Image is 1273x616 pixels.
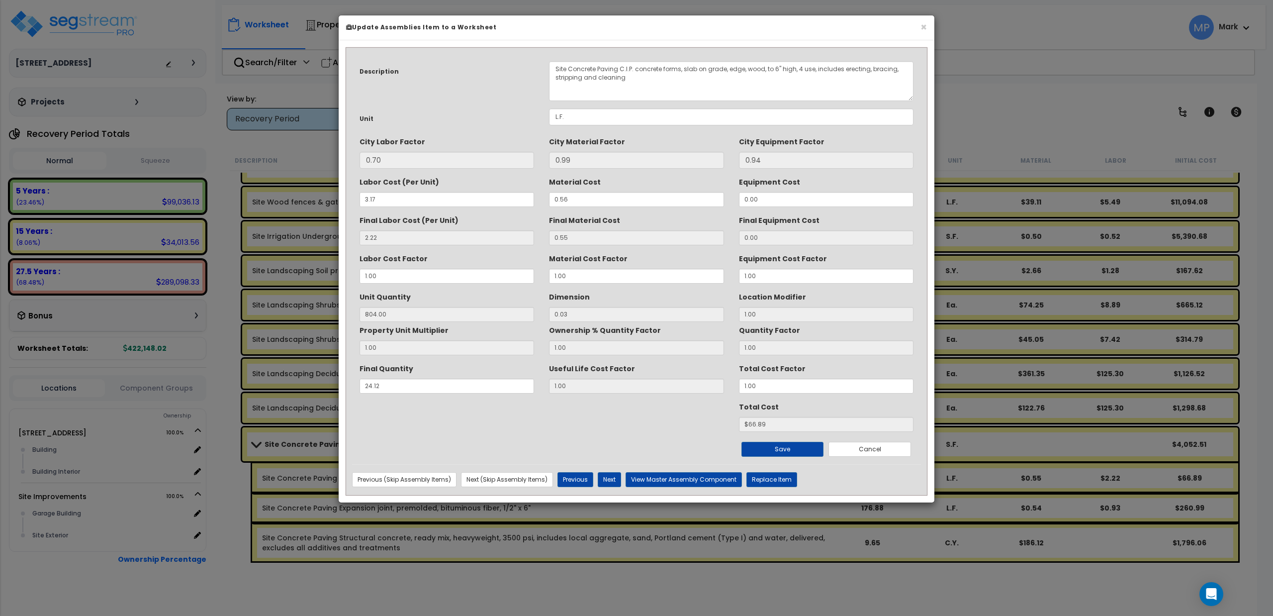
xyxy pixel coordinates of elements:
label: Labor Cost Factor [360,250,428,264]
label: Location Modifier [739,289,806,302]
button: Cancel [828,442,911,457]
label: Equipment Cost Factor [739,250,827,264]
button: Replace Item [746,472,797,487]
button: Save [741,442,824,457]
label: Material Cost Factor [549,250,628,264]
button: Next [598,472,621,487]
label: Total Cost Factor [739,360,806,374]
label: Quantity Factor [739,322,800,335]
label: Final Quantity [360,360,413,374]
textarea: Site Concrete Paving C.I.P. concrete forms, slab on grade, edge, wood, to 6" high, 4 use, include... [549,61,913,101]
button: Next (Skip Assembly Items) [461,472,553,487]
label: Final Equipment Cost [739,212,819,225]
button: Previous [557,472,593,487]
label: City Labor Factor [360,133,425,147]
button: Previous (Skip Assembly Items) [352,472,456,487]
label: Property Unit Multiplier [360,322,449,335]
label: Unit Quantity [360,289,411,302]
label: Final Material Cost [549,212,620,225]
label: Dimension [549,289,590,302]
label: Ownership % Quantity Factor [549,322,661,335]
label: Total Cost [739,399,779,412]
label: City Material Factor [549,133,625,147]
button: View Master Assembly Component [626,472,742,487]
div: Open Intercom Messenger [1199,582,1223,606]
label: City Equipment Factor [739,133,824,147]
small: Description [360,68,399,76]
label: Labor Cost (Per Unit) [360,174,439,187]
label: Useful Life Cost Factor [549,360,635,374]
button: × [920,22,927,32]
small: Unit [360,115,373,123]
label: Material Cost [549,174,601,187]
label: Final Labor Cost (Per Unit) [360,212,458,225]
b: Update Assemblies Item to a Worksheet [346,23,496,31]
label: Equipment Cost [739,174,800,187]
